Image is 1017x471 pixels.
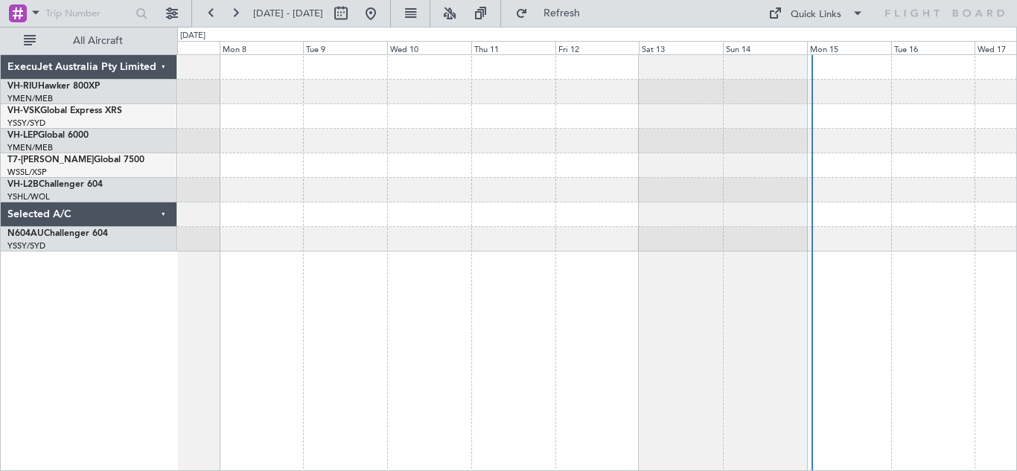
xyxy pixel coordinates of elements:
div: Sat 13 [639,41,723,54]
span: VH-LEP [7,131,38,140]
div: Mon 15 [807,41,891,54]
a: YSHL/WOL [7,191,50,202]
span: VH-RIU [7,82,38,91]
div: Sun 14 [723,41,807,54]
span: T7-[PERSON_NAME] [7,156,94,164]
a: YSSY/SYD [7,240,45,251]
span: [DATE] - [DATE] [253,7,323,20]
span: Refresh [531,8,593,19]
a: YMEN/MEB [7,142,53,153]
div: Mon 8 [220,41,304,54]
span: VH-L2B [7,180,39,189]
a: VH-RIUHawker 800XP [7,82,100,91]
input: Trip Number [45,2,131,25]
span: All Aircraft [39,36,157,46]
div: Tue 16 [891,41,975,54]
a: N604AUChallenger 604 [7,229,108,238]
span: VH-VSK [7,106,40,115]
a: T7-[PERSON_NAME]Global 7500 [7,156,144,164]
div: Tue 9 [303,41,387,54]
a: VH-LEPGlobal 6000 [7,131,89,140]
span: N604AU [7,229,44,238]
a: YSSY/SYD [7,118,45,129]
div: Thu 11 [471,41,555,54]
a: VH-VSKGlobal Express XRS [7,106,122,115]
div: [DATE] [180,30,205,42]
button: Refresh [508,1,598,25]
a: YMEN/MEB [7,93,53,104]
button: Quick Links [761,1,871,25]
div: Wed 10 [387,41,471,54]
div: Quick Links [791,7,841,22]
a: WSSL/XSP [7,167,47,178]
a: VH-L2BChallenger 604 [7,180,103,189]
div: Sun 7 [136,41,220,54]
button: All Aircraft [16,29,162,53]
div: Fri 12 [555,41,640,54]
